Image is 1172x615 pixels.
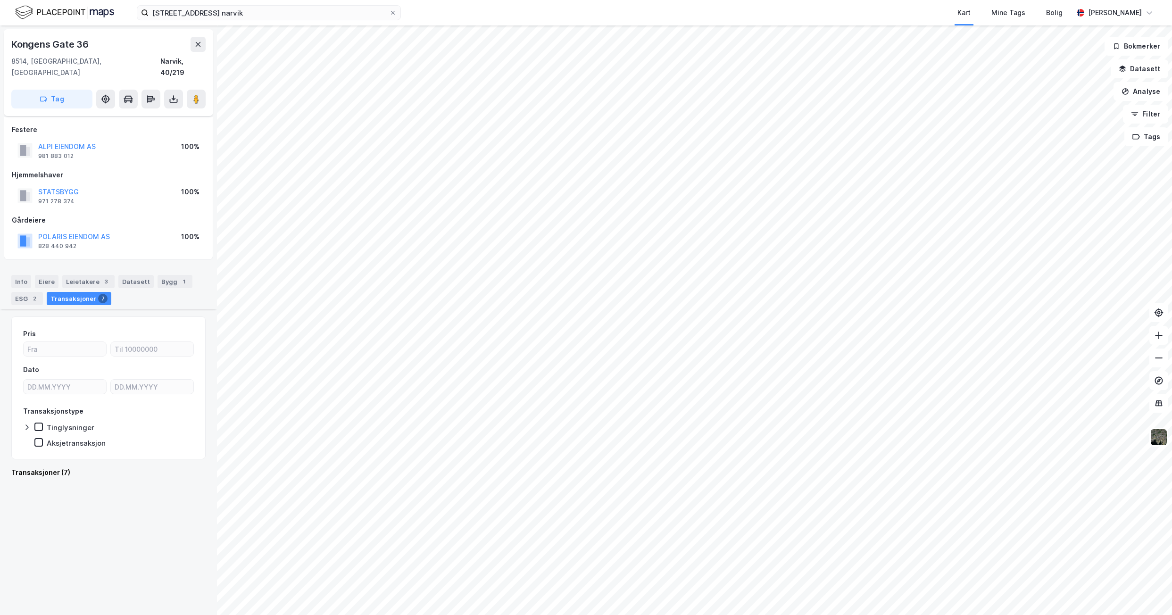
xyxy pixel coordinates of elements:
div: Gårdeiere [12,215,205,226]
div: Info [11,275,31,288]
img: logo.f888ab2527a4732fd821a326f86c7f29.svg [15,4,114,21]
div: Kontrollprogram for chat [1125,570,1172,615]
div: Festere [12,124,205,135]
div: Dato [23,364,39,375]
div: Tinglysninger [47,423,94,432]
img: 9k= [1150,428,1168,446]
div: 7 [98,294,108,303]
div: Transaksjoner (7) [11,467,206,478]
input: Søk på adresse, matrikkel, gårdeiere, leietakere eller personer [149,6,389,20]
div: ESG [11,292,43,305]
div: 8514, [GEOGRAPHIC_DATA], [GEOGRAPHIC_DATA] [11,56,160,78]
button: Analyse [1114,82,1168,101]
button: Filter [1123,105,1168,124]
iframe: Chat Widget [1125,570,1172,615]
div: 3 [101,277,111,286]
div: Kart [957,7,971,18]
input: DD.MM.YYYY [111,380,193,394]
div: Eiere [35,275,58,288]
div: [PERSON_NAME] [1088,7,1142,18]
div: 1 [179,277,189,286]
div: Kongens Gate 36 [11,37,91,52]
button: Bokmerker [1105,37,1168,56]
button: Datasett [1111,59,1168,78]
div: Mine Tags [991,7,1025,18]
div: Narvik, 40/219 [160,56,206,78]
div: 971 278 374 [38,198,75,205]
div: Pris [23,328,36,340]
div: Bygg [158,275,192,288]
input: Til 10000000 [111,342,193,356]
div: 828 440 942 [38,242,76,250]
div: 100% [181,231,199,242]
div: 981 883 012 [38,152,74,160]
div: 2 [30,294,39,303]
button: Tags [1124,127,1168,146]
input: Fra [24,342,106,356]
input: DD.MM.YYYY [24,380,106,394]
div: Transaksjonstype [23,406,83,417]
button: Tag [11,90,92,108]
div: Leietakere [62,275,115,288]
div: Aksjetransaksjon [47,439,106,448]
div: Bolig [1046,7,1063,18]
div: Hjemmelshaver [12,169,205,181]
div: 100% [181,186,199,198]
div: Transaksjoner [47,292,111,305]
div: 100% [181,141,199,152]
div: Datasett [118,275,154,288]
